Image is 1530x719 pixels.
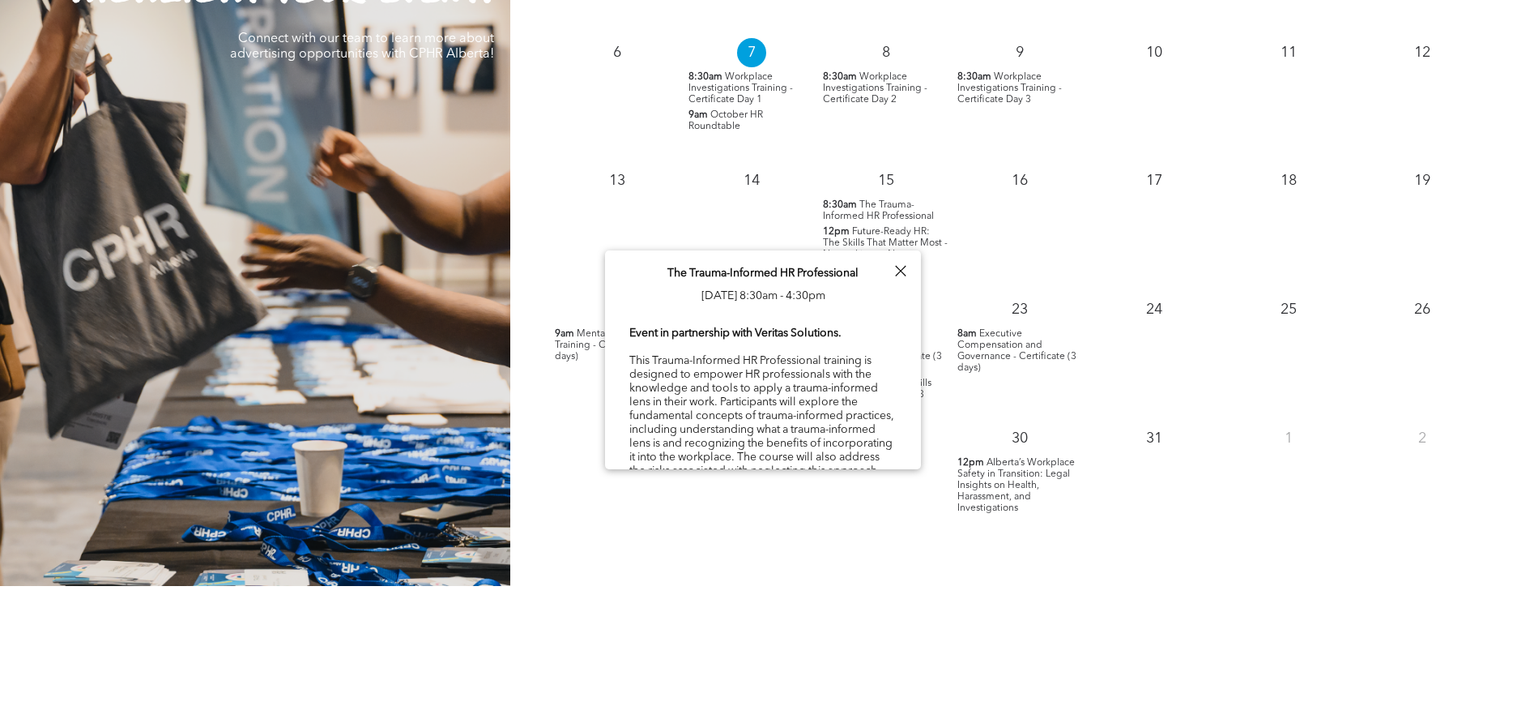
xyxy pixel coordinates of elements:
p: 18 [1274,166,1303,195]
p: 15 [872,166,901,195]
p: 14 [737,166,766,195]
p: 27 [603,424,632,453]
b: Event in partnership with Veritas Solutions. [629,327,842,339]
p: 10 [1140,38,1169,67]
span: Executive Compensation and Governance - Certificate (3 days) [957,329,1076,373]
span: 8:30am [688,71,722,83]
span: 8:30am [823,199,857,211]
span: 8:30am [823,71,857,83]
p: 9 [1005,38,1034,67]
span: October HR Roundtable [688,110,763,131]
p: 7 [737,38,766,67]
p: 26 [1408,295,1437,324]
span: Future-Ready HR: The Skills That Matter Most - Networking at Noon [823,227,948,259]
p: 11 [1274,38,1303,67]
p: 13 [603,166,632,195]
p: 25 [1274,295,1303,324]
span: Connect with our team to learn more about advertising opportunities with CPHR Alberta! [230,32,494,61]
span: Workplace Investigations Training - Certificate Day 1 [688,72,793,105]
span: 8:30am [957,71,991,83]
p: 6 [603,38,632,67]
p: 30 [1005,424,1034,453]
span: Mental Health Skills Training - Certificate (3 days) [555,329,663,362]
p: 31 [1140,424,1169,453]
p: 16 [1005,166,1034,195]
span: The Trauma-Informed HR Professional [823,200,934,221]
p: 24 [1140,295,1169,324]
span: The Trauma-Informed HR Professional [667,267,859,279]
span: Alberta’s Workplace Safety in Transition: Legal Insights on Health, Harassment, and Investigations [957,458,1075,513]
span: 9am [688,109,708,121]
p: 12 [1408,38,1437,67]
p: 20 [603,295,632,324]
p: 2 [1408,424,1437,453]
p: 23 [1005,295,1034,324]
span: Workplace Investigations Training - Certificate Day 2 [823,72,927,105]
span: [DATE] 8:30am - 4:30pm [701,290,825,302]
p: 1 [1274,424,1303,453]
span: Workplace Investigations Training - Certificate Day 3 [957,72,1062,105]
span: 12pm [823,226,850,238]
p: 19 [1408,166,1437,195]
p: 17 [1140,166,1169,195]
span: 9am [555,328,574,340]
span: 8am [957,328,977,340]
span: 12pm [957,457,984,469]
p: 8 [872,38,901,67]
